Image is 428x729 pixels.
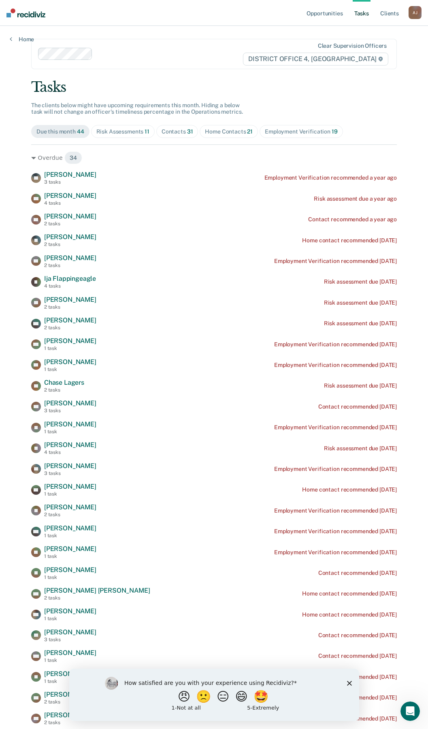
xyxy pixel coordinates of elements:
[44,367,96,372] div: 1 task
[44,316,96,324] span: [PERSON_NAME]
[409,6,422,19] div: A J
[44,296,96,303] span: [PERSON_NAME]
[409,6,422,19] button: AJ
[318,570,397,576] div: Contact recommended [DATE]
[243,53,388,66] span: DISTRICT OFFICE 4, [GEOGRAPHIC_DATA]
[302,590,397,597] div: Home contact recommended [DATE]
[318,42,387,49] div: Clear supervision officers
[36,128,84,135] div: Due this month
[44,524,96,532] span: [PERSON_NAME]
[324,445,397,452] div: Risk assessment due [DATE]
[44,470,96,476] div: 3 tasks
[44,379,84,386] span: Chase Lagers
[318,632,397,639] div: Contact recommended [DATE]
[44,574,96,580] div: 1 task
[187,128,193,135] span: 31
[44,242,96,247] div: 2 tasks
[318,403,397,410] div: Contact recommended [DATE]
[44,254,96,262] span: [PERSON_NAME]
[44,711,96,719] span: [PERSON_NAME]
[44,358,96,366] span: [PERSON_NAME]
[332,128,338,135] span: 19
[44,699,96,705] div: 2 tasks
[274,362,397,369] div: Employment Verification recommended [DATE]
[44,179,96,185] div: 3 tasks
[274,528,397,535] div: Employment Verification recommended [DATE]
[44,657,96,663] div: 1 task
[302,611,397,618] div: Home contact recommended [DATE]
[205,128,253,135] div: Home Contacts
[44,628,96,636] span: [PERSON_NAME]
[274,424,397,431] div: Employment Verification recommended [DATE]
[44,566,96,574] span: [PERSON_NAME]
[44,221,96,227] div: 2 tasks
[44,171,96,178] span: [PERSON_NAME]
[44,408,96,413] div: 3 tasks
[44,691,96,698] span: [PERSON_NAME]
[31,79,397,95] div: Tasks
[44,533,96,538] div: 1 task
[44,212,96,220] span: [PERSON_NAME]
[31,151,397,164] div: Overdue 34
[274,507,397,514] div: Employment Verification recommended [DATE]
[44,553,96,559] div: 1 task
[44,429,96,434] div: 1 task
[162,128,193,135] div: Contacts
[44,462,96,470] span: [PERSON_NAME]
[44,275,96,282] span: Ija Flappingeagle
[44,512,96,517] div: 2 tasks
[274,258,397,265] div: Employment Verification recommended [DATE]
[6,8,45,17] img: Recidiviz
[302,237,397,244] div: Home contact recommended [DATE]
[44,607,96,615] span: [PERSON_NAME]
[318,653,397,659] div: Contact recommended [DATE]
[324,278,397,285] div: Risk assessment due [DATE]
[44,503,96,511] span: [PERSON_NAME]
[44,325,96,331] div: 2 tasks
[44,387,84,393] div: 2 tasks
[274,549,397,556] div: Employment Verification recommended [DATE]
[247,128,253,135] span: 21
[44,649,96,657] span: [PERSON_NAME]
[44,616,96,621] div: 1 task
[44,233,96,241] span: [PERSON_NAME]
[324,382,397,389] div: Risk assessment due [DATE]
[145,128,149,135] span: 11
[274,341,397,348] div: Employment Verification recommended [DATE]
[324,299,397,306] div: Risk assessment due [DATE]
[44,337,96,345] span: [PERSON_NAME]
[400,701,420,721] iframe: Intercom live chat
[96,128,149,135] div: Risk Assessments
[44,200,96,206] div: 4 tasks
[44,587,150,594] span: [PERSON_NAME] [PERSON_NAME]
[44,441,96,449] span: [PERSON_NAME]
[31,102,243,115] span: The clients below might have upcoming requirements this month. Hiding a below task will not chang...
[44,595,150,601] div: 2 tasks
[44,304,96,310] div: 2 tasks
[44,678,96,684] div: 1 task
[302,486,397,493] div: Home contact recommended [DATE]
[44,637,96,642] div: 3 tasks
[44,483,96,490] span: [PERSON_NAME]
[44,283,96,289] div: 4 tasks
[44,263,96,268] div: 2 tasks
[308,216,397,223] div: Contact recommended a year ago
[64,151,82,164] span: 34
[69,669,359,721] iframe: Survey by Kim from Recidiviz
[314,195,397,202] div: Risk assessment due a year ago
[44,545,96,553] span: [PERSON_NAME]
[44,449,96,455] div: 4 tasks
[265,128,337,135] div: Employment Verification
[44,399,96,407] span: [PERSON_NAME]
[274,466,397,473] div: Employment Verification recommended [DATE]
[324,320,397,327] div: Risk assessment due [DATE]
